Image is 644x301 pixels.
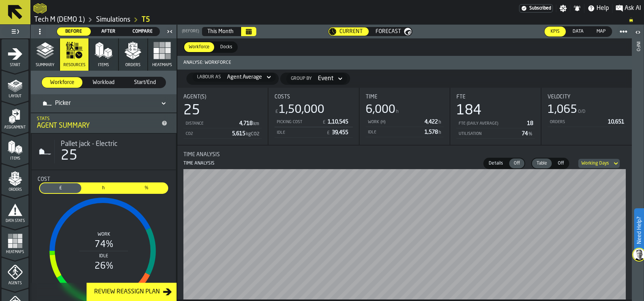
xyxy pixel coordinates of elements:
[456,128,535,139] div: StatList-item-Utilisation
[590,27,612,36] div: thumb
[126,27,159,36] div: thumb
[527,121,533,126] span: 18
[2,257,28,288] li: menu Agents
[597,4,609,13] span: Help
[61,140,117,148] span: Pallet jack - Electric
[183,103,200,118] div: 25
[632,25,644,301] header: Info
[366,94,444,100] div: Title
[2,219,28,223] span: Data Stats
[92,27,125,36] div: thumb
[332,130,350,135] span: 39,455
[202,27,327,36] div: Select date range
[275,127,353,138] div: StatList-item-Idle
[275,109,278,114] span: £
[34,16,85,24] a: link-to-/wh/i/48b63d5b-7b01-4ac5-b36e-111296781b18
[2,63,28,67] span: Start
[508,158,525,169] label: button-switch-multi-Off
[36,63,54,68] span: Summary
[327,130,330,136] span: £
[548,94,626,100] div: Title
[275,94,353,100] div: Title
[61,140,170,148] div: Title
[183,94,262,100] div: Title
[548,117,626,127] div: StatList-item-Orders
[328,27,369,36] label: button-switch-multi-Current
[82,182,125,194] label: button-switch-multi-Time
[456,103,481,118] div: 184
[207,29,234,35] div: This Month
[633,26,643,40] label: button-toggle-Open
[91,287,163,296] div: Review Reassign Plan
[439,130,441,135] span: h
[328,27,369,36] div: thumb
[126,183,167,193] div: thumb
[246,132,259,136] span: kgCO2
[43,99,71,108] div: Picker
[531,158,552,169] label: button-switch-multi-Table
[366,94,377,100] span: Time
[183,94,206,100] span: Agent(s)
[552,158,569,169] label: button-switch-multi-Off
[38,176,50,182] span: Cost
[183,41,215,53] label: button-switch-multi-Workforce
[529,6,551,11] span: Subscribed
[483,158,508,169] label: button-switch-multi-Details
[570,5,584,12] label: button-toggle-Notifications
[541,88,632,145] div: stat-Velocity
[484,158,508,168] div: thumb
[458,131,519,136] div: Utilisation
[509,158,524,168] div: thumb
[2,250,28,254] span: Heatmaps
[38,176,170,182] div: Title
[87,283,177,301] button: button-Review Reassign Plan
[323,120,325,125] span: £
[2,39,28,70] li: menu Start
[593,28,609,35] span: Map
[39,182,82,194] label: button-switch-multi-Cost
[376,29,401,35] span: Forecast
[548,28,563,35] span: KPIs
[2,157,28,161] span: Items
[37,97,170,109] div: DropdownMenuValue-8AyYC0CejloHDFQk-IdUD
[152,63,172,68] span: Heatmaps
[2,164,28,194] li: menu Orders
[590,26,612,37] label: button-switch-multi-Map
[186,44,213,51] span: Workforce
[125,77,166,88] div: thumb
[41,185,80,192] span: £
[529,132,532,136] span: %
[289,76,313,81] div: Group by
[84,185,123,192] span: h
[183,118,262,128] div: StatList-item-Distance
[183,152,626,158] div: Title
[534,160,550,167] span: Table
[2,94,28,98] span: Layout
[279,103,324,117] div: 1,50,000
[553,158,568,168] div: thumb
[283,73,347,85] div: Group byDropdownMenuValue-EVENT_TYPE
[95,28,122,35] span: After
[33,15,641,24] nav: Breadcrumb
[40,183,81,193] div: thumb
[183,161,215,166] div: Time Analysis
[625,4,641,13] span: Ask AI
[544,26,566,37] label: button-switch-multi-KPIs
[83,183,124,193] div: thumb
[241,27,256,36] button: Select date range Select date range
[33,2,47,15] a: logo-header
[276,130,323,135] div: Idle
[183,128,262,139] div: StatList-item-CO2
[584,4,612,13] label: button-toggle-Help
[548,103,577,117] div: 1,065
[2,226,28,257] li: menu Heatmaps
[182,29,199,34] span: (Before)
[125,77,166,88] label: button-switch-multi-Start/End
[570,28,587,35] span: Data
[215,41,238,53] label: button-switch-multi-Docks
[369,27,412,36] label: button-switch-multi-Forecast simulation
